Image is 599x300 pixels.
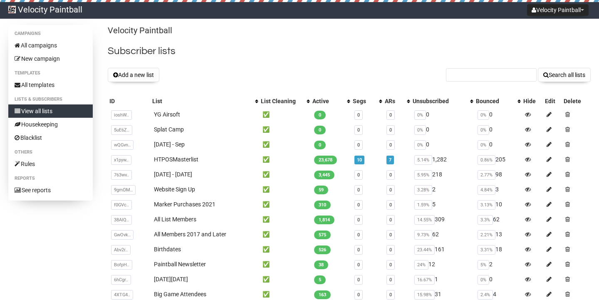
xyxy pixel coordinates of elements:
a: HTPOSMasterlist [154,156,198,163]
span: 526 [314,245,331,254]
span: 0% [414,125,426,135]
span: 9gmDM.. [111,185,136,195]
span: 5 [314,275,326,284]
span: 1.59% [414,200,432,210]
span: 5% [478,260,489,270]
td: 1 [411,272,474,287]
h2: Subscriber lists [108,44,591,59]
th: Active: No sort applied, activate to apply an ascending sort [311,95,351,107]
a: 0 [357,247,360,253]
a: 0 [389,112,392,118]
a: 0 [389,172,392,178]
td: ✅ [259,182,311,197]
button: Velocity Paintball [527,4,589,16]
li: Campaigns [8,29,93,39]
span: 5uE6Z.. [111,125,132,135]
a: Website Sign Up [154,186,195,193]
button: Add a new list [108,68,159,82]
th: Hide: No sort applied, sorting is disabled [522,95,543,107]
span: 763wv.. [111,170,132,180]
span: 0 [314,141,326,149]
div: Edit [545,97,560,105]
span: 3,445 [314,171,334,179]
div: Hide [523,97,542,105]
span: 59 [314,186,328,194]
span: BofpH.. [111,260,132,270]
span: 3.28% [414,185,432,195]
td: 0 [411,137,474,152]
a: 0 [357,172,360,178]
span: 38AlQ.. [111,215,132,225]
li: Lists & subscribers [8,94,93,104]
td: 5 [411,197,474,212]
span: 0.86% [478,155,495,165]
th: Unsubscribed: No sort applied, activate to apply an ascending sort [411,95,474,107]
span: 0% [414,140,426,150]
td: 98 [474,167,522,182]
th: List: No sort applied, activate to apply an ascending sort [151,95,259,107]
span: 0% [478,125,489,135]
a: 0 [389,187,392,193]
img: 28.jpg [8,6,16,13]
span: GwOvk.. [111,230,134,240]
a: 0 [357,277,360,283]
span: 163 [314,290,331,299]
a: All templates [8,78,93,92]
td: 62 [411,227,474,242]
td: 12 [411,257,474,272]
td: ✅ [259,122,311,137]
td: 0 [474,137,522,152]
td: 13 [474,227,522,242]
span: wQGvn.. [111,140,134,150]
span: 0 [314,111,326,119]
a: 0 [389,277,392,283]
td: 10 [474,197,522,212]
td: ✅ [259,107,311,122]
th: Segs: No sort applied, activate to apply an ascending sort [351,95,383,107]
td: 218 [411,167,474,182]
span: 2.21% [478,230,495,240]
a: 0 [357,202,360,208]
span: 0% [478,110,489,120]
th: Edit: No sort applied, sorting is disabled [543,95,562,107]
a: New campaign [8,52,93,65]
td: ✅ [259,242,311,257]
a: 7 [389,157,391,163]
td: 161 [411,242,474,257]
span: 0% [414,110,426,120]
a: 0 [357,142,360,148]
span: 2.4% [478,290,493,300]
span: 310 [314,201,331,209]
span: 6hCgr.. [111,275,131,285]
span: 24% [414,260,428,270]
span: 4.84% [478,185,495,195]
td: 0 [474,272,522,287]
span: 23.44% [414,245,435,255]
div: List Cleaning [261,97,302,105]
td: 62 [474,212,522,227]
th: Delete: No sort applied, sorting is disabled [562,95,591,107]
th: List Cleaning: No sort applied, activate to apply an ascending sort [259,95,311,107]
a: 0 [389,262,392,268]
a: [DATE] - [DATE] [154,171,192,178]
span: 14.55% [414,215,435,225]
span: 4XTG4.. [111,290,133,300]
a: 0 [357,217,360,223]
a: All List Members [154,216,196,223]
td: 205 [474,152,522,167]
td: ✅ [259,227,311,242]
a: 0 [389,142,392,148]
a: [DATE] - Sep [154,141,185,148]
div: ARs [385,97,403,105]
a: 0 [389,217,392,223]
td: 0 [411,122,474,137]
a: YG Airsoft [154,111,180,118]
span: 9.73% [414,230,432,240]
th: ARs: No sort applied, activate to apply an ascending sort [383,95,411,107]
a: 0 [389,232,392,238]
a: Housekeeping [8,118,93,131]
td: ✅ [259,137,311,152]
a: 10 [357,157,362,163]
li: Reports [8,174,93,183]
a: 0 [357,127,360,133]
